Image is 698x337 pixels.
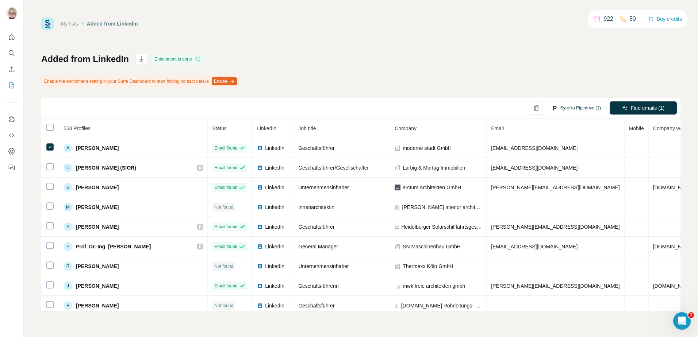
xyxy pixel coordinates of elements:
[610,101,677,115] button: Find emails (1)
[257,283,263,289] img: LinkedIn logo
[64,183,72,192] div: S
[298,263,349,269] span: Unternehmensinhaber
[6,79,18,92] button: My lists
[6,31,18,44] button: Quick start
[298,165,369,171] span: Geschäftsführer/Gesellschafter
[214,302,233,309] span: Not found
[6,7,18,19] img: Avatar
[257,125,276,131] span: LinkedIn
[653,125,694,131] span: Company website
[265,243,284,250] span: LinkedIn
[76,144,119,152] span: [PERSON_NAME]
[212,77,237,85] button: Enable
[6,129,18,142] button: Use Surfe API
[64,282,72,290] div: J
[265,282,284,290] span: LinkedIn
[76,223,119,231] span: [PERSON_NAME]
[491,244,578,249] span: [EMAIL_ADDRESS][DOMAIN_NAME]
[653,283,694,289] span: [DOMAIN_NAME]
[257,185,263,190] img: LinkedIn logo
[403,164,465,171] span: Larbig & Mortag Immobilien
[491,224,620,230] span: [PERSON_NAME][EMAIL_ADDRESS][DOMAIN_NAME]
[64,125,91,131] span: 553 Profiles
[64,163,72,172] div: U
[41,53,129,65] h1: Added from LinkedIn
[298,145,335,151] span: Geschäftsführer
[76,263,119,270] span: [PERSON_NAME]
[76,302,119,309] span: [PERSON_NAME]
[491,125,504,131] span: Email
[76,282,119,290] span: [PERSON_NAME]
[64,144,72,152] div: A
[673,312,691,330] iframe: Intercom live chat
[214,263,233,270] span: Not found
[298,283,339,289] span: Geschäftsführerin
[491,185,620,190] span: [PERSON_NAME][EMAIL_ADDRESS][DOMAIN_NAME]
[491,165,578,171] span: [EMAIL_ADDRESS][DOMAIN_NAME]
[64,222,72,231] div: F
[401,302,482,309] span: [DOMAIN_NAME] Rohrleitungs- und Anlagenbau
[403,144,452,152] span: moderne stadt GmbH
[214,224,237,230] span: Email found
[257,145,263,151] img: LinkedIn logo
[6,47,18,60] button: Search
[653,244,694,249] span: [DOMAIN_NAME]
[6,113,18,126] button: Use Surfe on LinkedIn
[265,184,284,191] span: LinkedIn
[629,125,644,131] span: Mobile
[265,263,284,270] span: LinkedIn
[64,301,72,310] div: F
[491,283,620,289] span: [PERSON_NAME][EMAIL_ADDRESS][DOMAIN_NAME]
[298,204,334,210] span: Innenarchitektin
[76,184,119,191] span: [PERSON_NAME]
[214,145,237,151] span: Email found
[212,125,227,131] span: Status
[6,145,18,158] button: Dashboard
[546,102,606,113] button: Sync to Pipedrive (1)
[265,302,284,309] span: LinkedIn
[61,21,78,27] a: My lists
[64,203,72,212] div: M
[214,204,233,210] span: Not found
[257,244,263,249] img: LinkedIn logo
[629,15,636,23] p: 50
[395,283,400,289] img: company-logo
[298,185,349,190] span: Unternehmensinhaber
[87,20,138,27] div: Added from LinkedIn
[653,185,694,190] span: [DOMAIN_NAME]
[41,18,54,30] img: Surfe Logo
[395,185,400,190] img: company-logo
[214,283,237,289] span: Email found
[64,242,72,251] div: P
[403,243,461,250] span: SN Maschinenbau GmbH
[688,312,694,318] span: 1
[298,224,335,230] span: Geschäftsführer
[298,125,316,131] span: Job title
[298,244,338,249] span: General Manager
[265,204,284,211] span: LinkedIn
[257,165,263,171] img: LinkedIn logo
[265,223,284,231] span: LinkedIn
[214,164,237,171] span: Email found
[298,303,335,309] span: Geschäftsführer
[64,262,72,271] div: R
[631,104,665,112] span: Find emails (1)
[257,303,263,309] img: LinkedIn logo
[491,145,578,151] span: [EMAIL_ADDRESS][DOMAIN_NAME]
[41,75,238,88] div: Enable the enrichment setting in your Surfe Dashboard to start finding contact details
[6,161,18,174] button: Feedback
[6,63,18,76] button: Enrich CSV
[403,263,453,270] span: Thermexx Köln GmbH
[265,144,284,152] span: LinkedIn
[76,243,151,250] span: Prof. Dr.-Ing. [PERSON_NAME]
[76,204,119,211] span: [PERSON_NAME]
[403,282,465,290] span: mwk freie architekten gmbh
[214,243,237,250] span: Email found
[402,204,482,211] span: [PERSON_NAME] interior architecture.
[257,224,263,230] img: LinkedIn logo
[401,223,482,231] span: Heidelberger Solarschifffahrtsgesellschaft mbH
[603,15,613,23] p: 922
[152,55,203,63] div: Enrichment is done
[403,184,461,191] span: arctum Architekten GmbH
[82,20,83,27] li: /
